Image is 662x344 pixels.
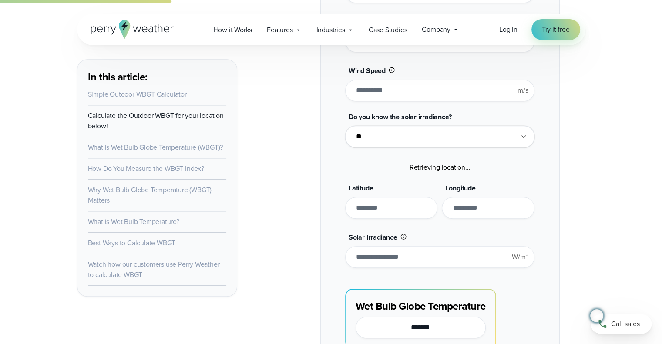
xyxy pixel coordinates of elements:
a: What is Wet Bulb Globe Temperature (WBGT)? [88,142,223,152]
h3: In this article: [88,70,226,84]
a: Try it free [531,19,580,40]
span: How it Works [214,25,252,35]
a: Log in [499,24,518,35]
span: Features [267,25,292,35]
a: What is Wet Bulb Temperature? [88,217,179,227]
a: Simple Outdoor WBGT Calculator [88,89,187,99]
span: Call sales [611,319,640,329]
span: Longitude [445,183,475,193]
span: Wind Speed [349,66,386,76]
span: Latitude [349,183,373,193]
a: Case Studies [361,21,415,39]
a: Call sales [591,314,652,334]
span: Try it free [542,24,570,35]
span: Solar Irradiance [349,232,397,242]
a: How it Works [206,21,260,39]
span: Log in [499,24,518,34]
a: Why Wet Bulb Globe Temperature (WBGT) Matters [88,185,212,205]
span: Industries [316,25,345,35]
span: Case Studies [369,25,407,35]
a: Calculate the Outdoor WBGT for your location below! [88,110,224,131]
a: Watch how our customers use Perry Weather to calculate WBGT [88,259,220,280]
a: How Do You Measure the WBGT Index? [88,164,204,174]
span: Retrieving location... [410,162,470,172]
span: Company [422,24,450,35]
a: Best Ways to Calculate WBGT [88,238,176,248]
span: Do you know the solar irradiance? [349,112,451,122]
